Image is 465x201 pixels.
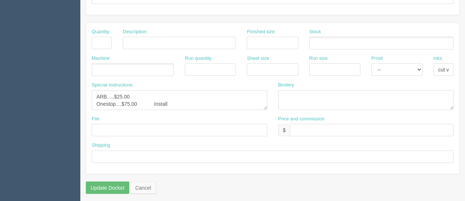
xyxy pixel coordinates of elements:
label: Sheet size [247,55,269,62]
label: Finished size [247,28,275,35]
label: Description [123,28,146,35]
label: Bindery [278,82,294,89]
input: Update Docket [86,182,129,194]
label: Shipping [92,142,110,149]
label: Quantity [92,28,109,35]
label: Run size [309,55,328,62]
label: Proof [371,55,383,62]
label: Stock [309,28,321,35]
label: Run quantity [185,55,211,62]
label: Machine [92,55,110,62]
textarea: ARB.....$25.00 Onestop....$75.00 Install [92,90,267,110]
label: Price and commission [278,116,325,123]
label: File [92,116,99,123]
div: $ [278,124,290,136]
span: translation missing: en.helpers.links.cancel [135,185,151,191]
a: Cancel [130,182,156,194]
label: Special instructions [92,82,133,89]
label: Inks [434,55,442,62]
